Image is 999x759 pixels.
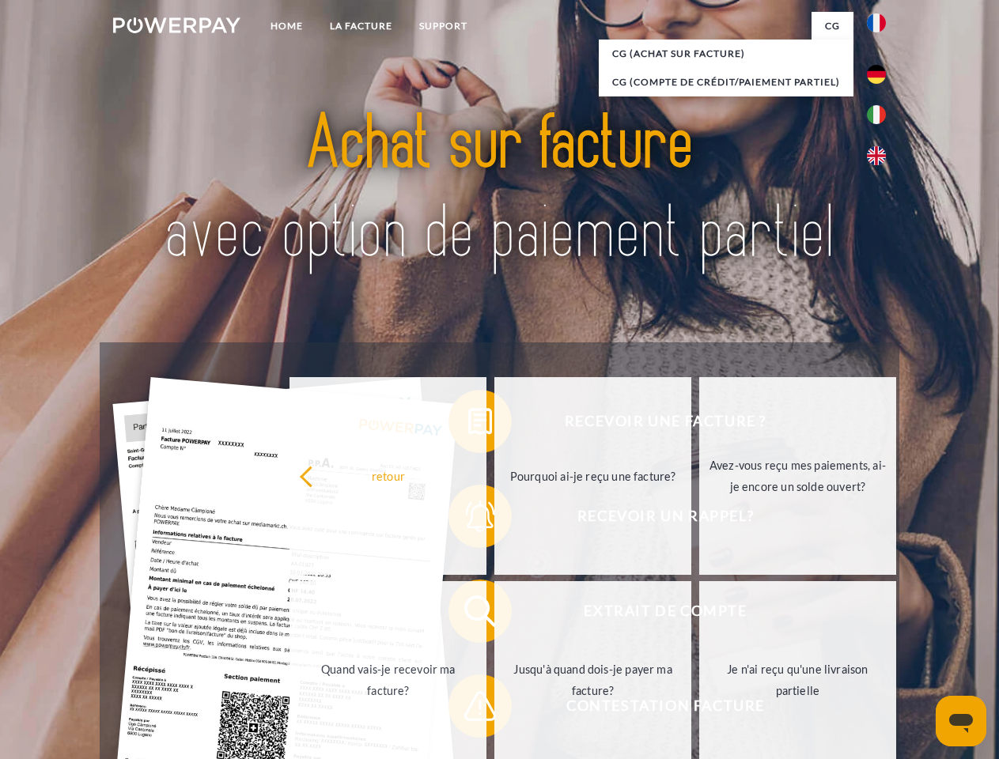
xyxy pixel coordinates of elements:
div: Je n'ai reçu qu'une livraison partielle [709,659,887,701]
img: logo-powerpay-white.svg [113,17,240,33]
div: Pourquoi ai-je reçu une facture? [504,465,682,486]
img: en [867,146,886,165]
a: Support [406,12,481,40]
iframe: Bouton de lancement de la fenêtre de messagerie [936,696,986,746]
div: Avez-vous reçu mes paiements, ai-je encore un solde ouvert? [709,455,887,497]
div: Quand vais-je recevoir ma facture? [299,659,477,701]
div: retour [299,465,477,486]
img: de [867,65,886,84]
div: Jusqu'à quand dois-je payer ma facture? [504,659,682,701]
a: CG [812,12,853,40]
a: LA FACTURE [316,12,406,40]
a: CG (achat sur facture) [599,40,853,68]
a: Avez-vous reçu mes paiements, ai-je encore un solde ouvert? [699,377,896,575]
img: title-powerpay_fr.svg [151,76,848,303]
a: Home [257,12,316,40]
a: CG (Compte de crédit/paiement partiel) [599,68,853,96]
img: fr [867,13,886,32]
img: it [867,105,886,124]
